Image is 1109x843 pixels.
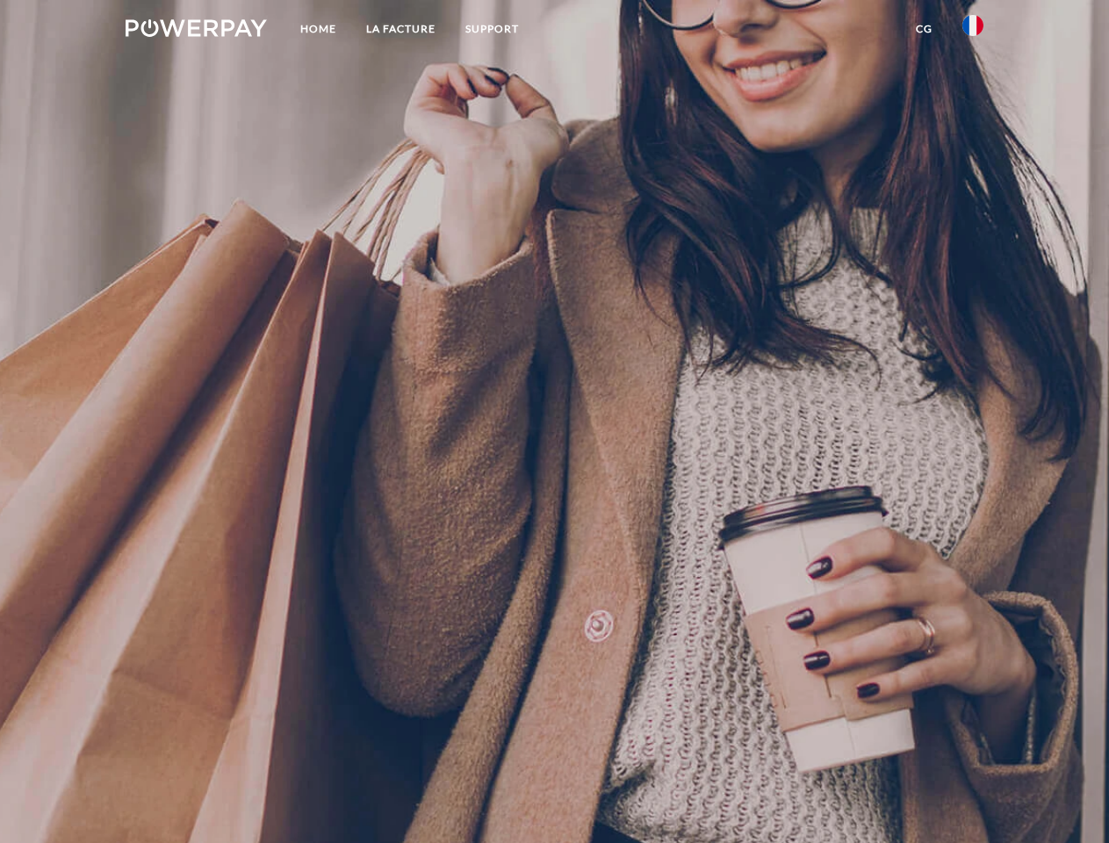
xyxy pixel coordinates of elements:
[351,13,450,45] a: LA FACTURE
[285,13,351,45] a: Home
[450,13,534,45] a: Support
[126,19,267,37] img: logo-powerpay-white.svg
[901,13,947,45] a: CG
[962,15,983,36] img: fr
